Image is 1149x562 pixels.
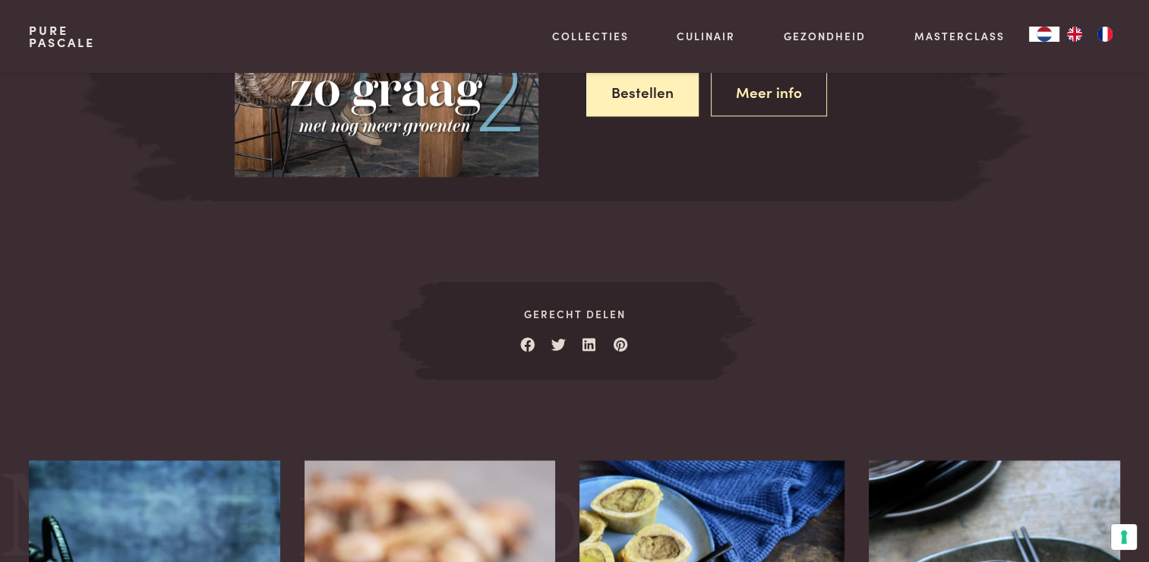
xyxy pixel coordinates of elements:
[552,28,629,44] a: Collecties
[1090,27,1120,42] a: FR
[1029,27,1059,42] a: NL
[438,306,711,322] span: Gerecht delen
[1059,27,1120,42] ul: Language list
[677,28,735,44] a: Culinair
[1059,27,1090,42] a: EN
[1029,27,1059,42] div: Language
[1029,27,1120,42] aside: Language selected: Nederlands
[1111,524,1137,550] button: Uw voorkeuren voor toestemming voor trackingtechnologieën
[586,68,699,116] a: Bestellen
[914,28,1005,44] a: Masterclass
[711,68,827,116] a: Meer info
[784,28,866,44] a: Gezondheid
[29,24,95,49] a: PurePascale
